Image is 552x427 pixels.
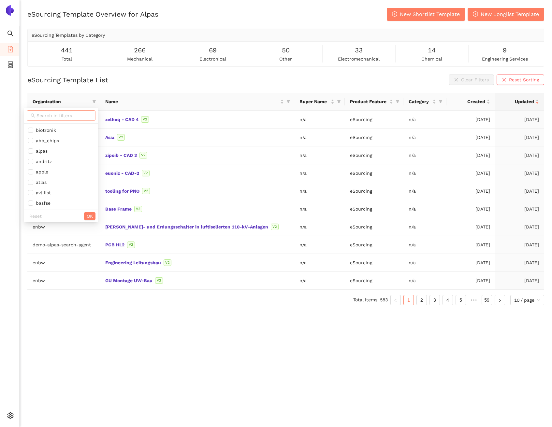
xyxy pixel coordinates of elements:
[497,75,544,85] button: closeReset Sorting
[33,159,52,164] span: andritz
[396,100,399,103] span: filter
[286,100,290,103] span: filter
[481,10,539,18] span: New Longlist Template
[495,236,544,254] td: [DATE]
[446,200,495,218] td: [DATE]
[7,44,14,57] span: file-add
[141,116,149,123] span: V2
[27,75,108,85] h2: eSourcing Template List
[404,295,414,305] a: 1
[482,295,492,305] li: 59
[495,295,505,305] button: right
[7,59,14,72] span: container
[282,45,290,55] span: 50
[27,236,100,254] td: demo-alpas-search-agent
[502,77,506,83] span: close
[394,298,398,302] span: left
[430,295,440,305] a: 3
[31,113,35,118] span: search
[271,224,279,230] span: V2
[27,9,158,19] h2: eSourcing Template Overview for Alpas
[456,295,466,305] li: 5
[294,164,345,182] td: n/a
[498,298,502,302] span: right
[27,212,44,220] button: Reset
[33,200,51,206] span: basfse
[409,98,431,105] span: Category
[84,212,95,220] button: OK
[345,254,403,272] td: eSourcing
[27,272,100,290] td: enbw
[100,93,294,111] th: this column's title is Name,this column is sortable
[33,169,48,174] span: apple
[446,218,495,236] td: [DATE]
[403,129,446,146] td: n/a
[33,128,56,133] span: biotronik
[416,295,427,305] li: 2
[482,55,528,62] span: engineering services
[400,10,460,18] span: New Shortlist Template
[469,295,479,305] span: •••
[33,138,59,143] span: abb_chips
[142,188,150,194] span: V2
[33,190,51,195] span: avl-list
[403,146,446,164] td: n/a
[294,93,345,111] th: this column's title is Buyer Name,this column is sortable
[446,111,495,129] td: [DATE]
[387,8,465,21] button: plus-circleNew Shortlist Template
[403,236,446,254] td: n/a
[294,200,345,218] td: n/a
[345,236,403,254] td: eSourcing
[336,97,342,106] span: filter
[62,55,72,62] span: total
[495,111,544,129] td: [DATE]
[428,45,436,55] span: 14
[446,93,495,111] th: this column's title is Created,this column is sortable
[345,164,403,182] td: eSourcing
[338,55,380,62] span: electromechanical
[390,295,401,305] button: left
[446,182,495,200] td: [DATE]
[299,98,329,105] span: Buyer Name
[403,111,446,129] td: n/a
[510,295,544,305] div: Page Size
[345,182,403,200] td: eSourcing
[345,272,403,290] td: eSourcing
[61,45,73,55] span: 441
[134,45,146,55] span: 266
[403,218,446,236] td: n/a
[446,164,495,182] td: [DATE]
[353,295,388,305] li: Total items: 583
[509,76,539,83] span: Reset Sorting
[355,45,363,55] span: 33
[495,295,505,305] li: Next Page
[294,218,345,236] td: n/a
[345,93,403,111] th: this column's title is Product Feature,this column is sortable
[443,295,453,305] li: 4
[503,45,507,55] span: 9
[449,75,494,85] button: closeClear Filters
[285,97,292,106] span: filter
[345,129,403,146] td: eSourcing
[514,295,540,305] span: 10 / page
[294,272,345,290] td: n/a
[437,97,444,106] span: filter
[390,295,401,305] li: Previous Page
[142,170,150,176] span: V2
[155,277,163,284] span: V2
[495,182,544,200] td: [DATE]
[279,55,292,62] span: other
[7,28,14,41] span: search
[495,164,544,182] td: [DATE]
[294,129,345,146] td: n/a
[403,272,446,290] td: n/a
[403,182,446,200] td: n/a
[468,8,544,21] button: plus-circleNew Longlist Template
[403,164,446,182] td: n/a
[443,295,453,305] a: 4
[27,254,100,272] td: enbw
[495,218,544,236] td: [DATE]
[403,254,446,272] td: n/a
[469,295,479,305] li: Next 5 Pages
[495,146,544,164] td: [DATE]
